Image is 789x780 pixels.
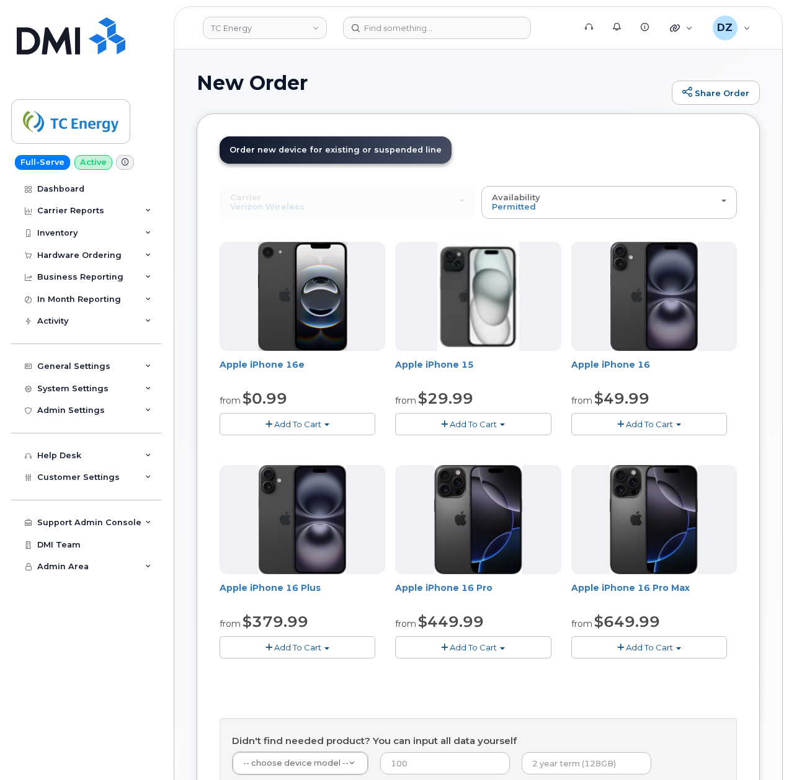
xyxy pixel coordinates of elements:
[395,582,561,606] div: Apple iPhone 16 Pro
[233,752,368,774] a: -- choose device model --
[395,413,551,435] button: Add To Cart
[418,613,484,631] span: $449.99
[220,618,241,629] small: from
[395,358,561,383] div: Apple iPhone 15
[626,642,673,652] span: Add To Cart
[492,202,536,211] span: Permitted
[434,465,522,574] img: iphone_16_pro.png
[220,359,305,370] a: Apple iPhone 16e
[220,582,321,593] a: Apple iPhone 16 Plus
[450,642,497,652] span: Add To Cart
[626,419,673,429] span: Add To Cart
[571,359,650,370] a: Apple iPhone 16
[230,145,442,154] span: Order new device for existing or suspended line
[220,582,385,606] div: Apple iPhone 16 Plus
[672,81,760,105] a: Share Order
[395,359,474,370] a: Apple iPhone 15
[395,636,551,658] button: Add To Cart
[274,642,321,652] span: Add To Cart
[274,419,321,429] span: Add To Cart
[243,758,349,768] span: -- choose device model --
[594,389,649,407] span: $49.99
[220,358,385,383] div: Apple iPhone 16e
[437,242,520,351] img: iphone15.jpg
[571,618,592,629] small: from
[571,636,727,658] button: Add To Cart
[380,752,510,774] input: 100
[594,613,660,631] span: $649.99
[243,613,308,631] span: $379.99
[481,186,737,218] button: Availability Permitted
[258,242,347,351] img: iphone16e.png
[232,736,724,747] h4: Didn't find needed product? You can input all data yourself
[395,395,416,406] small: from
[610,242,698,351] img: iphone_16_plus.png
[571,582,690,593] a: Apple iPhone 16 Pro Max
[571,358,737,383] div: Apple iPhone 16
[610,465,698,574] img: iphone_16_pro.png
[395,618,416,629] small: from
[450,419,497,429] span: Add To Cart
[492,192,540,202] span: Availability
[243,389,287,407] span: $0.99
[220,636,375,658] button: Add To Cart
[220,413,375,435] button: Add To Cart
[418,389,473,407] span: $29.99
[220,395,241,406] small: from
[735,726,780,771] iframe: Messenger Launcher
[571,395,592,406] small: from
[571,413,727,435] button: Add To Cart
[395,582,493,593] a: Apple iPhone 16 Pro
[571,582,737,606] div: Apple iPhone 16 Pro Max
[197,72,666,94] h1: New Order
[259,465,346,574] img: iphone_16_plus.png
[522,752,651,774] input: 2 year term (128GB)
